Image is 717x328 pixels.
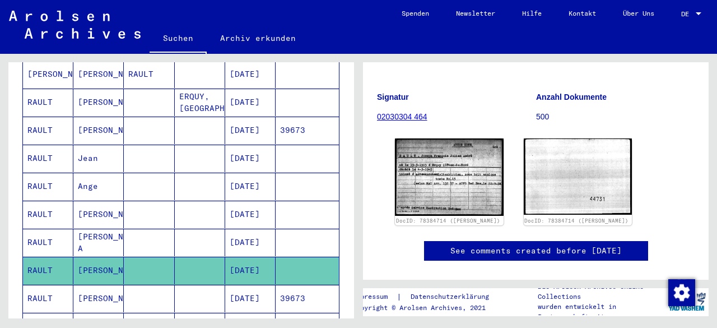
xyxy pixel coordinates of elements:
mat-cell: RAULT [23,285,73,312]
img: Arolsen_neg.svg [9,11,141,39]
mat-cell: RAULT [23,89,73,116]
img: Zustimmung ändern [668,279,695,306]
a: Suchen [150,25,207,54]
span: DE [681,10,693,18]
a: DocID: 78384714 ([PERSON_NAME]) [524,218,628,224]
mat-cell: [PERSON_NAME] [73,89,124,116]
mat-cell: [PERSON_NAME] [73,257,124,284]
mat-cell: ERQUY, [GEOGRAPHIC_DATA] [175,89,225,116]
img: 002.jpg [524,138,632,215]
a: DocID: 78384714 ([PERSON_NAME]) [396,218,500,224]
a: Impressum [352,291,397,303]
p: wurden entwickelt in Partnerschaft mit [538,302,665,322]
mat-cell: 39673 [276,117,339,144]
a: Archiv erkunden [207,25,309,52]
mat-cell: RAULT [23,145,73,172]
p: 500 [536,111,695,123]
mat-cell: RAULT [23,117,73,144]
img: yv_logo.png [666,288,708,316]
img: 001.jpg [395,138,504,216]
mat-cell: [PERSON_NAME] [73,61,124,88]
a: 02030304 464 [377,112,427,121]
p: Die Arolsen Archives Online-Collections [538,281,665,302]
mat-cell: RAULT [23,201,73,228]
a: See comments created before [DATE] [450,245,622,257]
mat-cell: [PERSON_NAME] [73,201,124,228]
mat-cell: [DATE] [225,117,276,144]
mat-cell: RAULT [124,61,174,88]
mat-cell: [DATE] [225,145,276,172]
b: Signatur [377,93,409,101]
mat-cell: [DATE] [225,201,276,228]
mat-cell: [DATE] [225,257,276,284]
mat-cell: [DATE] [225,89,276,116]
mat-cell: [DATE] [225,173,276,200]
div: | [352,291,502,303]
p: Copyright © Arolsen Archives, 2021 [352,303,502,313]
mat-cell: [PERSON_NAME] [73,285,124,312]
mat-cell: Jean [73,145,124,172]
div: Zustimmung ändern [668,279,695,306]
mat-cell: [PERSON_NAME] [73,117,124,144]
mat-cell: Ange [73,173,124,200]
mat-cell: [DATE] [225,285,276,312]
mat-cell: [DATE] [225,229,276,256]
mat-cell: RAULT [23,229,73,256]
b: Anzahl Dokumente [536,93,607,101]
mat-cell: [PERSON_NAME] A [73,229,124,256]
mat-cell: [DATE] [225,61,276,88]
mat-cell: RAULT [23,173,73,200]
a: Datenschutzerklärung [402,291,502,303]
mat-cell: [PERSON_NAME] [23,61,73,88]
mat-cell: 39673 [276,285,339,312]
mat-cell: RAULT [23,257,73,284]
